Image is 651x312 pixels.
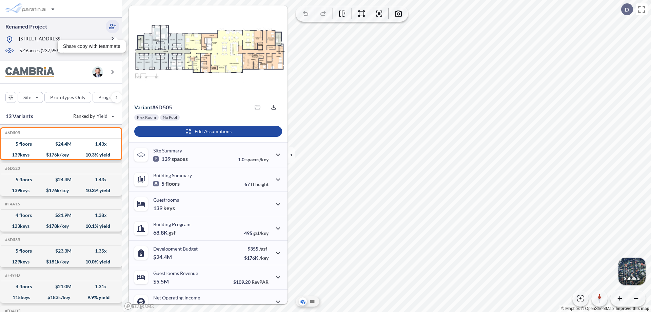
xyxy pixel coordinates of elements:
[4,273,20,278] h5: Click to copy the code
[245,157,269,162] span: spaces/key
[4,202,20,206] h5: Click to copy the code
[581,306,614,311] a: OpenStreetMap
[169,229,176,236] span: gsf
[44,92,91,103] button: Prototypes Only
[561,306,580,311] a: Mapbox
[163,115,177,120] p: No Pool
[252,279,269,285] span: RevPAR
[625,6,629,13] p: D
[134,104,172,111] p: # 6d505
[153,246,198,252] p: Development Budget
[19,35,61,44] p: [STREET_ADDRESS]
[253,230,269,236] span: gsf/key
[153,205,175,212] p: 139
[616,306,649,311] a: Improve this map
[624,276,640,281] p: Satellite
[618,258,646,285] button: Switcher ImageSatellite
[240,304,269,309] p: 45.0%
[153,180,180,187] p: 5
[92,67,103,77] img: user logo
[50,94,85,101] p: Prototypes Only
[299,297,307,306] button: Aerial View
[259,255,269,261] span: /key
[68,111,119,122] button: Ranked by Yield
[4,166,20,171] h5: Click to copy the code
[251,181,254,187] span: ft
[153,155,188,162] p: 139
[165,180,180,187] span: floors
[153,278,170,285] p: $5.5M
[93,92,129,103] button: Program
[5,67,54,77] img: BrandImage
[153,270,198,276] p: Guestrooms Revenue
[63,43,120,50] p: Share copy with teammate
[153,295,200,300] p: Net Operating Income
[259,246,267,252] span: /gsf
[618,258,646,285] img: Switcher Image
[137,115,156,120] p: Flex Room
[153,229,176,236] p: 68.8K
[163,205,175,212] span: keys
[146,85,182,90] p: View Floorplans
[244,181,269,187] p: 67
[233,279,269,285] p: $109.20
[134,104,152,110] span: Variant
[254,304,269,309] span: margin
[23,94,31,101] p: Site
[172,155,188,162] span: spaces
[244,230,269,236] p: 495
[153,221,191,227] p: Building Program
[98,94,117,101] p: Program
[195,128,232,135] p: Edit Assumptions
[5,112,33,120] p: 13 Variants
[124,302,154,310] a: Mapbox homepage
[5,23,47,30] p: Renamed Project
[255,181,269,187] span: height
[244,246,269,252] p: $355
[4,237,20,242] h5: Click to copy the code
[19,47,64,55] p: 5.46 acres ( 237,958 sf)
[153,302,170,309] p: $2.5M
[18,92,43,103] button: Site
[308,297,316,306] button: Site Plan
[97,113,108,120] span: Yield
[153,254,173,260] p: $24.4M
[134,126,282,137] button: Edit Assumptions
[238,157,269,162] p: 1.0
[153,172,192,178] p: Building Summary
[153,148,182,153] p: Site Summary
[153,197,179,203] p: Guestrooms
[244,255,269,261] p: $176K
[4,130,20,135] h5: Click to copy the code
